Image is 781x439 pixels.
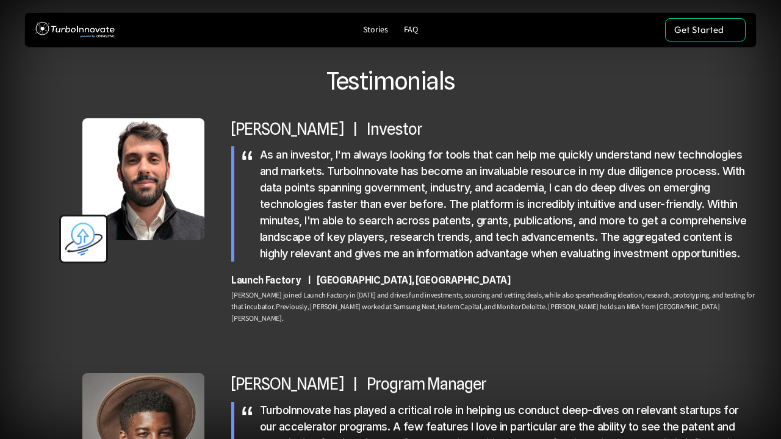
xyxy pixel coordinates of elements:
[404,25,418,35] p: FAQ
[665,18,746,41] a: Get Started
[674,24,724,35] p: Get Started
[35,19,115,41] img: TurboInnovate Logo
[358,22,393,38] a: Stories
[399,22,423,38] a: FAQ
[363,25,388,35] p: Stories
